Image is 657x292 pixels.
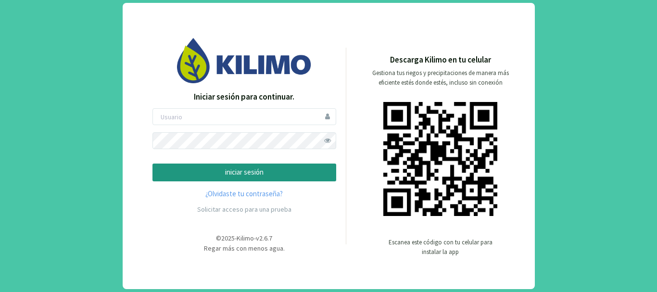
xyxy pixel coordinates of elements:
[237,234,254,242] span: Kilimo
[152,164,336,181] button: iniciar sesión
[221,234,235,242] span: 2025
[390,54,491,66] p: Descarga Kilimo en tu celular
[254,234,256,242] span: -
[235,234,237,242] span: -
[216,234,221,242] span: ©
[366,68,515,88] p: Gestiona tus riegos y precipitaciones de manera más eficiente estés donde estés, incluso sin cone...
[152,91,336,103] p: Iniciar sesión para continuar.
[161,167,328,178] p: iniciar sesión
[152,189,336,200] a: ¿Olvidaste tu contraseña?
[152,108,336,125] input: Usuario
[388,238,493,257] p: Escanea este código con tu celular para instalar la app
[383,102,497,216] img: qr code
[204,244,285,253] span: Regar más con menos agua.
[197,205,291,214] a: Solicitar acceso para una prueba
[177,38,312,83] img: Image
[256,234,272,242] span: v2.6.7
